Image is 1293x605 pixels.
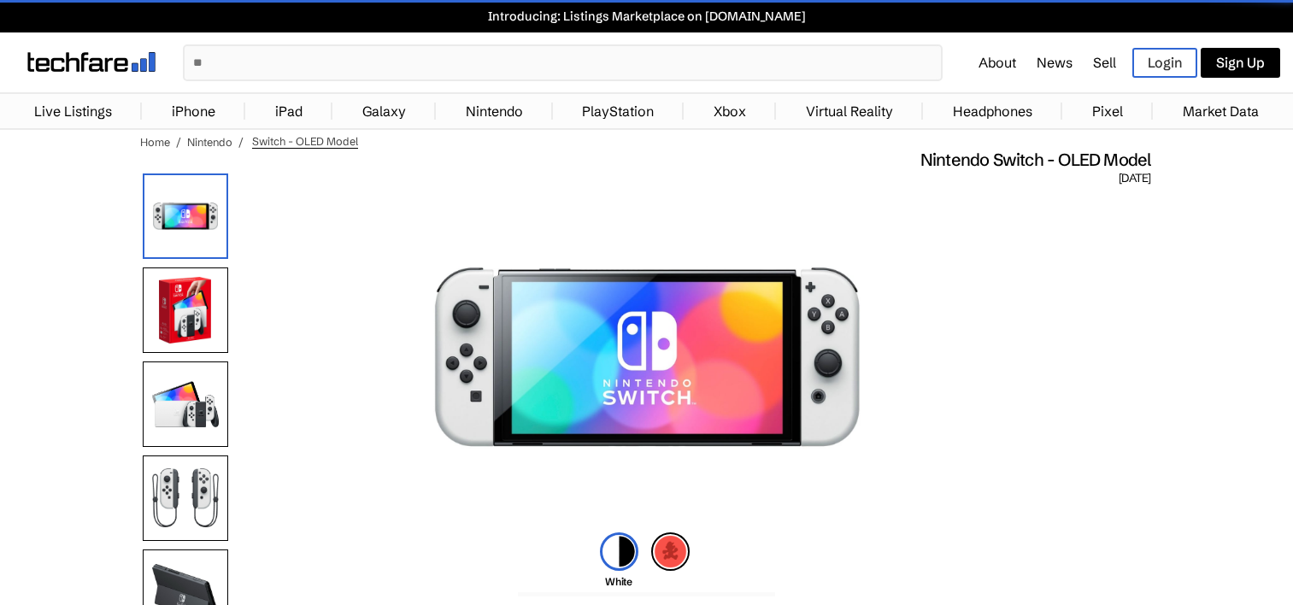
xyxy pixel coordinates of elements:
img: mario-red-icon [651,532,690,571]
a: Virtual Reality [797,94,902,128]
img: techfare logo [27,52,156,72]
span: / [176,135,181,149]
a: Headphones [944,94,1041,128]
img: Nintendo Switch (OLED Model) [143,173,228,259]
a: News [1037,54,1073,71]
a: Xbox [705,94,755,128]
a: iPhone [163,94,224,128]
img: Controllers [143,455,228,541]
a: Market Data [1174,94,1267,128]
a: Live Listings [26,94,120,128]
span: Switch - OLED Model [252,134,358,149]
a: Introducing: Listings Marketplace on [DOMAIN_NAME] [9,9,1284,24]
a: Galaxy [354,94,414,128]
img: All [143,361,228,447]
a: Home [140,135,170,149]
img: Nintendo Switch (OLED Model) [433,186,861,528]
a: Pixel [1084,94,1131,128]
img: Box [143,267,228,353]
a: About [979,54,1016,71]
span: White [605,575,632,588]
span: / [238,135,244,149]
a: Sell [1093,54,1116,71]
a: Login [1132,48,1197,78]
span: Nintendo Switch - OLED Model [920,149,1151,171]
span: [DATE] [1119,171,1150,186]
a: Nintendo [457,94,532,128]
a: PlayStation [573,94,662,128]
a: Nintendo [187,135,232,149]
a: Sign Up [1201,48,1280,78]
img: white-icon [600,532,638,571]
a: iPad [267,94,311,128]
